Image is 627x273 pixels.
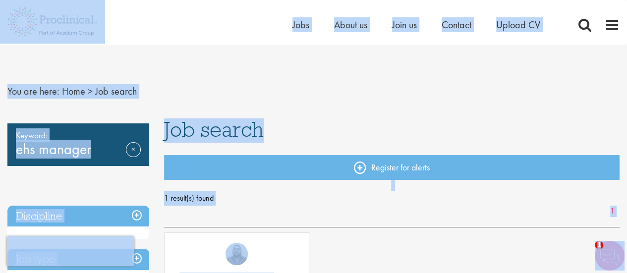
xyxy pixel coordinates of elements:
[334,18,367,31] a: About us
[226,243,248,265] img: Ashley Bennett
[7,123,149,166] div: ehs manager
[16,128,141,142] span: Keyword:
[62,85,85,98] a: breadcrumb link
[126,142,141,171] a: Remove
[7,85,59,98] span: You are here:
[442,18,471,31] a: Contact
[496,18,540,31] a: Upload CV
[164,191,620,206] span: 1 result(s) found
[88,85,93,98] span: >
[7,236,134,266] iframe: reCAPTCHA
[595,241,603,249] span: 1
[392,18,417,31] a: Join us
[7,206,149,227] h3: Discipline
[595,241,625,271] img: Chatbot
[164,155,620,180] a: Register for alerts
[95,85,137,98] span: Job search
[164,116,264,143] span: Job search
[605,206,620,217] a: 1
[292,18,309,31] a: Jobs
